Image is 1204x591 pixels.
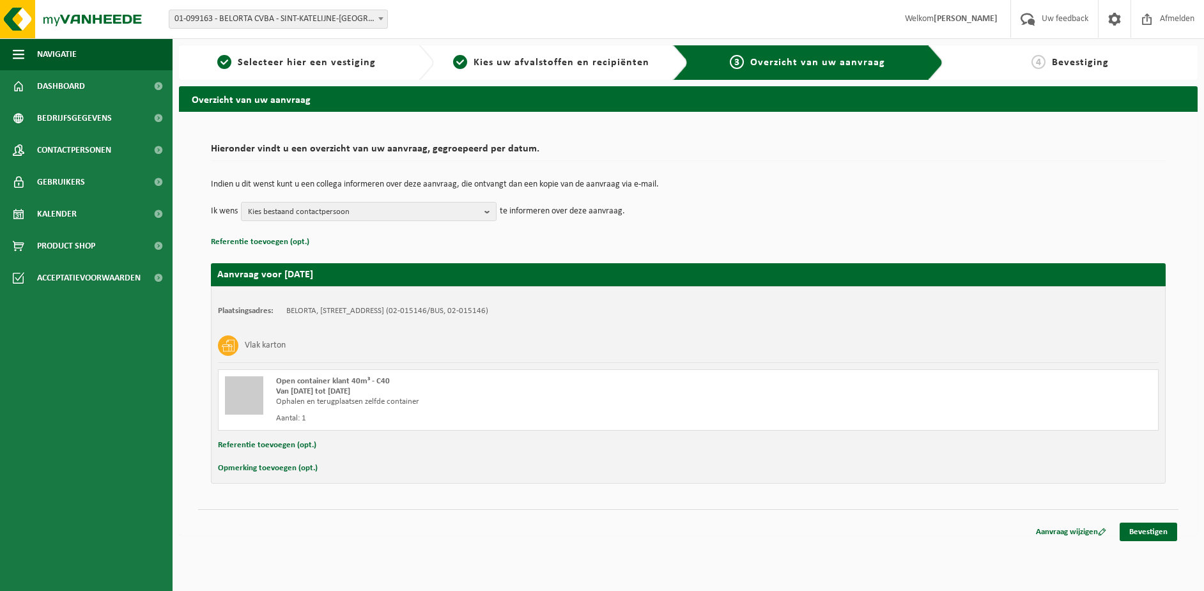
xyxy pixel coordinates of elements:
div: Ophalen en terugplaatsen zelfde container [276,397,739,407]
h3: Vlak karton [245,335,286,356]
span: Product Shop [37,230,95,262]
span: 4 [1031,55,1046,69]
a: Aanvraag wijzigen [1026,523,1116,541]
span: Bedrijfsgegevens [37,102,112,134]
span: Dashboard [37,70,85,102]
p: te informeren over deze aanvraag. [500,202,625,221]
strong: [PERSON_NAME] [934,14,998,24]
td: BELORTA, [STREET_ADDRESS] (02-015146/BUS, 02-015146) [286,306,488,316]
span: 2 [453,55,467,69]
span: Kalender [37,198,77,230]
span: Kies bestaand contactpersoon [248,203,479,222]
span: Selecteer hier een vestiging [238,58,376,68]
span: Acceptatievoorwaarden [37,262,141,294]
strong: Aanvraag voor [DATE] [217,270,313,280]
button: Referentie toevoegen (opt.) [218,437,316,454]
span: 01-099163 - BELORTA CVBA - SINT-KATELIJNE-WAVER [169,10,388,29]
button: Kies bestaand contactpersoon [241,202,497,221]
h2: Hieronder vindt u een overzicht van uw aanvraag, gegroepeerd per datum. [211,144,1166,161]
p: Indien u dit wenst kunt u een collega informeren over deze aanvraag, die ontvangt dan een kopie v... [211,180,1166,189]
span: Bevestiging [1052,58,1109,68]
span: Kies uw afvalstoffen en recipiënten [474,58,649,68]
strong: Van [DATE] tot [DATE] [276,387,350,395]
span: 01-099163 - BELORTA CVBA - SINT-KATELIJNE-WAVER [169,10,387,28]
span: 1 [217,55,231,69]
span: Contactpersonen [37,134,111,166]
span: Overzicht van uw aanvraag [750,58,885,68]
span: Navigatie [37,38,77,70]
p: Ik wens [211,202,238,221]
div: Aantal: 1 [276,413,739,424]
a: 2Kies uw afvalstoffen en recipiënten [440,55,663,70]
span: Open container klant 40m³ - C40 [276,377,390,385]
strong: Plaatsingsadres: [218,307,274,315]
h2: Overzicht van uw aanvraag [179,86,1198,111]
a: 1Selecteer hier een vestiging [185,55,408,70]
button: Opmerking toevoegen (opt.) [218,460,318,477]
button: Referentie toevoegen (opt.) [211,234,309,250]
span: 3 [730,55,744,69]
a: Bevestigen [1120,523,1177,541]
span: Gebruikers [37,166,85,198]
